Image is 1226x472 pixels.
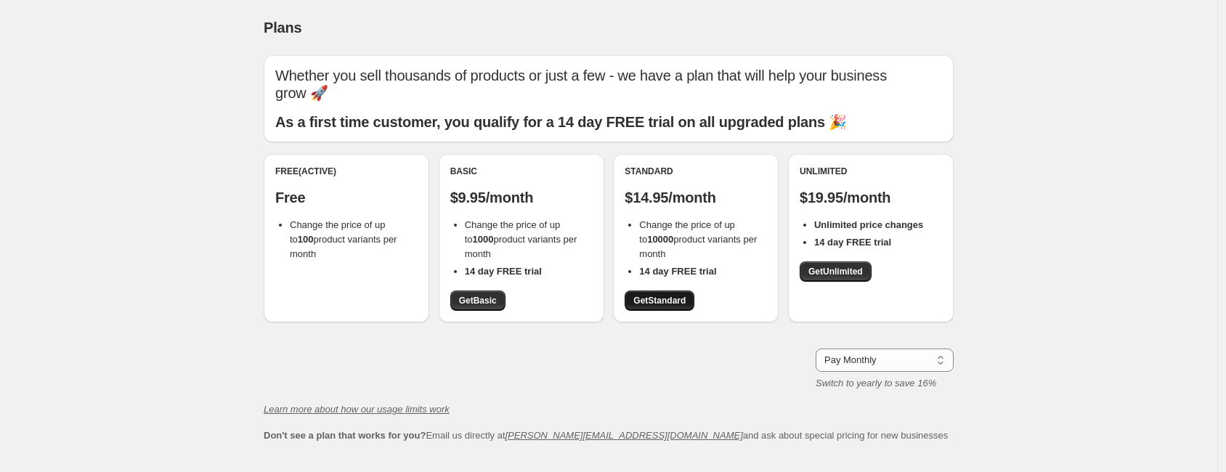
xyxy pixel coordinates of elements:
span: Get Basic [459,295,497,306]
b: 14 day FREE trial [639,266,716,277]
b: 14 day FREE trial [814,237,891,248]
b: 100 [298,234,314,245]
b: Unlimited price changes [814,219,923,230]
span: Email us directly at and ask about special pricing for new businesses [264,430,948,441]
b: 14 day FREE trial [465,266,542,277]
a: GetStandard [625,290,694,311]
div: Unlimited [800,166,942,177]
span: Plans [264,20,301,36]
div: Free (Active) [275,166,418,177]
p: $19.95/month [800,189,942,206]
span: Change the price of up to product variants per month [290,219,397,259]
b: As a first time customer, you qualify for a 14 day FREE trial on all upgraded plans 🎉 [275,114,847,130]
span: Get Unlimited [808,266,863,277]
span: Change the price of up to product variants per month [639,219,757,259]
b: Don't see a plan that works for you? [264,430,426,441]
b: 10000 [647,234,673,245]
a: Learn more about how our usage limits work [264,404,450,415]
p: Free [275,189,418,206]
span: Get Standard [633,295,686,306]
a: GetUnlimited [800,261,872,282]
p: Whether you sell thousands of products or just a few - we have a plan that will help your busines... [275,67,942,102]
div: Basic [450,166,593,177]
p: $14.95/month [625,189,767,206]
i: Switch to yearly to save 16% [816,378,936,388]
a: GetBasic [450,290,506,311]
a: [PERSON_NAME][EMAIL_ADDRESS][DOMAIN_NAME] [506,430,743,441]
div: Standard [625,166,767,177]
b: 1000 [473,234,494,245]
span: Change the price of up to product variants per month [465,219,577,259]
p: $9.95/month [450,189,593,206]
